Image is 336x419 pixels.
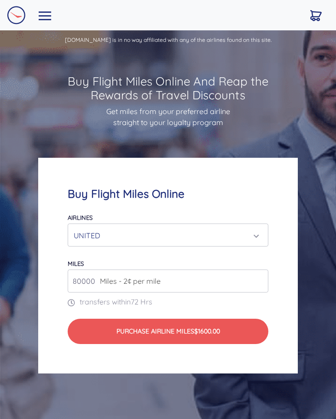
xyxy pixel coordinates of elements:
h1: Buy Flight Miles Online And Reap the Rewards of Travel Discounts [46,74,290,102]
p: Get miles from your preferred airline straight to your loyalty program [46,106,290,128]
button: Toggle navigation [33,8,58,22]
h4: Buy Flight Miles Online [68,187,268,201]
div: UNITED [74,227,257,244]
span: $1600.00 [194,327,220,335]
img: Logo [7,6,25,24]
img: Cart [310,10,322,21]
img: Toggle [39,11,52,20]
span: Miles - 2¢ per mile [95,276,161,287]
span: 72 Hrs [131,297,152,306]
button: UNITED [68,224,268,247]
label: Airlines [68,214,93,221]
label: miles [68,260,84,267]
button: Purchase Airline Miles$1600.00 [68,319,268,344]
a: Logo [7,4,25,27]
p: transfers within [68,296,268,307]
